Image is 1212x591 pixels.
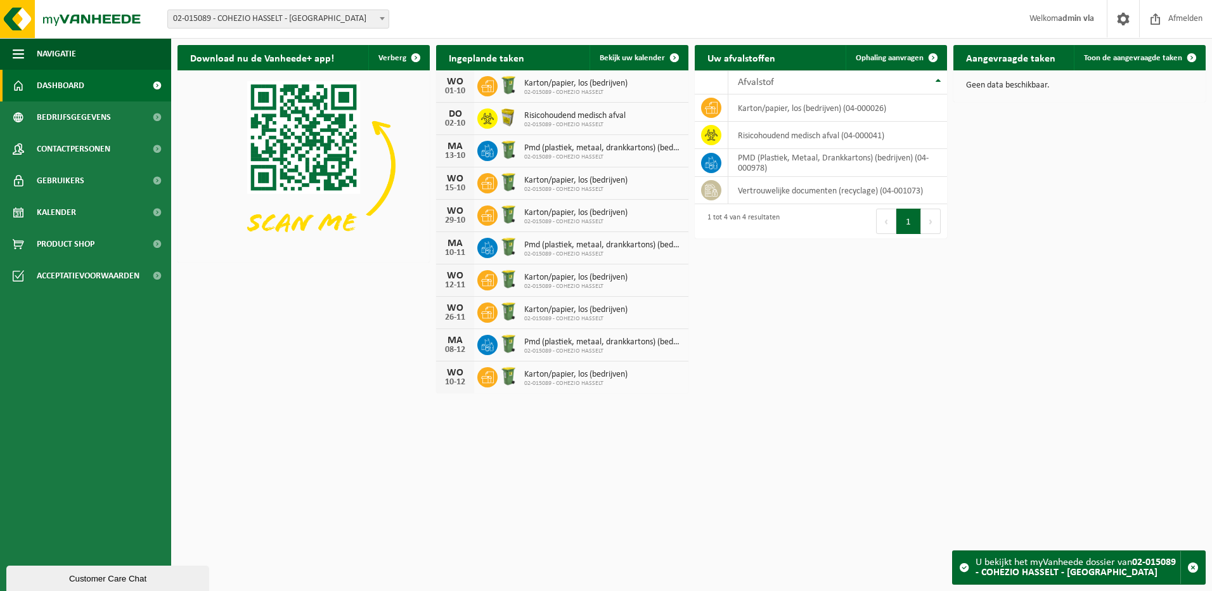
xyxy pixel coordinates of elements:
[177,70,430,260] img: Download de VHEPlus App
[368,45,429,70] button: Verberg
[524,337,682,347] span: Pmd (plastiek, metaal, drankkartons) (bedrijven)
[498,365,519,387] img: WB-0240-HPE-GN-50
[1084,54,1182,62] span: Toon de aangevraagde taken
[524,111,626,121] span: Risicohoudend medisch afval
[442,303,468,313] div: WO
[1058,14,1094,23] strong: admin vla
[442,184,468,193] div: 15-10
[966,81,1193,90] p: Geen data beschikbaar.
[876,209,896,234] button: Previous
[524,143,682,153] span: Pmd (plastiek, metaal, drankkartons) (bedrijven)
[524,79,628,89] span: Karton/papier, los (bedrijven)
[177,45,347,70] h2: Download nu de Vanheede+ app!
[695,45,788,70] h2: Uw afvalstoffen
[442,346,468,354] div: 08-12
[442,141,468,152] div: MA
[976,557,1176,578] strong: 02-015089 - COHEZIO HASSELT - [GEOGRAPHIC_DATA]
[524,283,628,290] span: 02-015089 - COHEZIO HASSELT
[37,70,84,101] span: Dashboard
[37,260,139,292] span: Acceptatievoorwaarden
[37,165,84,197] span: Gebruikers
[524,370,628,380] span: Karton/papier, los (bedrijven)
[37,38,76,70] span: Navigatie
[524,305,628,315] span: Karton/papier, los (bedrijven)
[442,206,468,216] div: WO
[498,74,519,96] img: WB-0240-HPE-GN-50
[37,228,94,260] span: Product Shop
[590,45,687,70] a: Bekijk uw kalender
[442,87,468,96] div: 01-10
[498,139,519,160] img: WB-0240-HPE-GN-50
[37,133,110,165] span: Contactpersonen
[524,186,628,193] span: 02-015089 - COHEZIO HASSELT
[524,240,682,250] span: Pmd (plastiek, metaal, drankkartons) (bedrijven)
[728,94,947,122] td: karton/papier, los (bedrijven) (04-000026)
[442,77,468,87] div: WO
[442,313,468,322] div: 26-11
[498,236,519,257] img: WB-0240-HPE-GN-50
[524,176,628,186] span: Karton/papier, los (bedrijven)
[442,216,468,225] div: 29-10
[600,54,665,62] span: Bekijk uw kalender
[846,45,946,70] a: Ophaling aanvragen
[524,250,682,258] span: 02-015089 - COHEZIO HASSELT
[524,315,628,323] span: 02-015089 - COHEZIO HASSELT
[524,218,628,226] span: 02-015089 - COHEZIO HASSELT
[442,281,468,290] div: 12-11
[442,119,468,128] div: 02-10
[976,551,1180,584] div: U bekijkt het myVanheede dossier van
[498,204,519,225] img: WB-0240-HPE-GN-50
[442,378,468,387] div: 10-12
[953,45,1068,70] h2: Aangevraagde taken
[436,45,537,70] h2: Ingeplande taken
[896,209,921,234] button: 1
[701,207,780,235] div: 1 tot 4 van 4 resultaten
[738,77,774,88] span: Afvalstof
[498,333,519,354] img: WB-0240-HPE-GN-50
[498,171,519,193] img: WB-0240-HPE-GN-50
[442,249,468,257] div: 10-11
[524,89,628,96] span: 02-015089 - COHEZIO HASSELT
[6,563,212,591] iframe: chat widget
[524,121,626,129] span: 02-015089 - COHEZIO HASSELT
[524,208,628,218] span: Karton/papier, los (bedrijven)
[168,10,389,28] span: 02-015089 - COHEZIO HASSELT - HASSELT
[856,54,924,62] span: Ophaling aanvragen
[442,335,468,346] div: MA
[442,109,468,119] div: DO
[378,54,406,62] span: Verberg
[37,101,111,133] span: Bedrijfsgegevens
[524,153,682,161] span: 02-015089 - COHEZIO HASSELT
[442,174,468,184] div: WO
[524,380,628,387] span: 02-015089 - COHEZIO HASSELT
[498,107,519,128] img: LP-SB-00045-CRB-21
[524,273,628,283] span: Karton/papier, los (bedrijven)
[728,122,947,149] td: risicohoudend medisch afval (04-000041)
[442,368,468,378] div: WO
[442,238,468,249] div: MA
[921,209,941,234] button: Next
[728,177,947,204] td: vertrouwelijke documenten (recyclage) (04-001073)
[498,301,519,322] img: WB-0240-HPE-GN-50
[524,347,682,355] span: 02-015089 - COHEZIO HASSELT
[728,149,947,177] td: PMD (Plastiek, Metaal, Drankkartons) (bedrijven) (04-000978)
[1074,45,1204,70] a: Toon de aangevraagde taken
[442,271,468,281] div: WO
[498,268,519,290] img: WB-0240-HPE-GN-50
[37,197,76,228] span: Kalender
[167,10,389,29] span: 02-015089 - COHEZIO HASSELT - HASSELT
[442,152,468,160] div: 13-10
